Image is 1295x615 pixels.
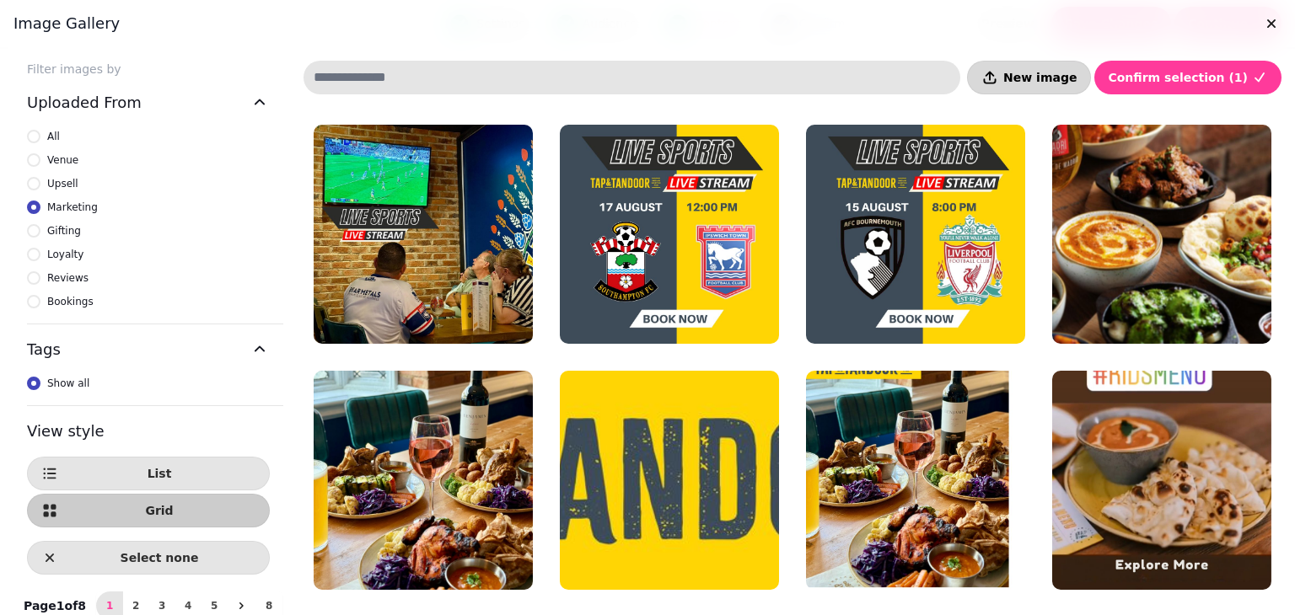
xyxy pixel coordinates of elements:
[1094,61,1282,94] button: Confirm selection (1)
[1052,371,1271,590] img: Explore More.png
[1003,72,1077,83] span: New image
[13,61,283,78] label: Filter images by
[47,246,83,263] span: Loyalty
[155,601,169,611] span: 3
[13,13,1282,34] h3: Image gallery
[27,457,270,490] button: List
[27,494,270,527] button: Grid
[47,375,89,392] span: Show all
[47,293,94,310] span: Bookings
[63,468,255,479] span: List
[47,128,60,145] span: All
[1052,125,1271,344] img: Untitled design (57).png
[560,125,779,344] img: Untitled (Instagram Post (45)) (11).png
[207,601,221,611] span: 5
[314,125,533,344] img: Untitled (Instagram Post (45)) (12).png
[806,371,1025,590] img: Dark Navy and Neon Quiz Night Flyer (Instagram Post (45)) (4).png
[63,552,255,564] span: Select none
[560,371,779,590] img: TAP&T logo 2 (4).jpg
[27,375,270,405] div: Tags
[27,78,270,128] button: Uploaded From
[27,128,270,324] div: Uploaded From
[103,601,116,611] span: 1
[806,125,1025,344] img: Untitled (Instagram Post (45)) (10).png
[63,505,255,516] span: Grid
[1108,72,1248,83] span: Confirm selection ( 1 )
[181,601,195,611] span: 4
[47,222,81,239] span: Gifting
[47,199,98,216] span: Marketing
[47,175,78,192] span: Upsell
[27,324,270,375] button: Tags
[17,597,93,614] p: Page 1 of 8
[27,420,270,443] h3: View style
[262,601,276,611] span: 8
[47,270,89,286] span: Reviews
[314,371,533,590] img: Sunday Lunch.jpg
[27,541,270,575] button: Select none
[129,601,142,611] span: 2
[47,152,78,168] span: Venue
[967,61,1091,94] button: New image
